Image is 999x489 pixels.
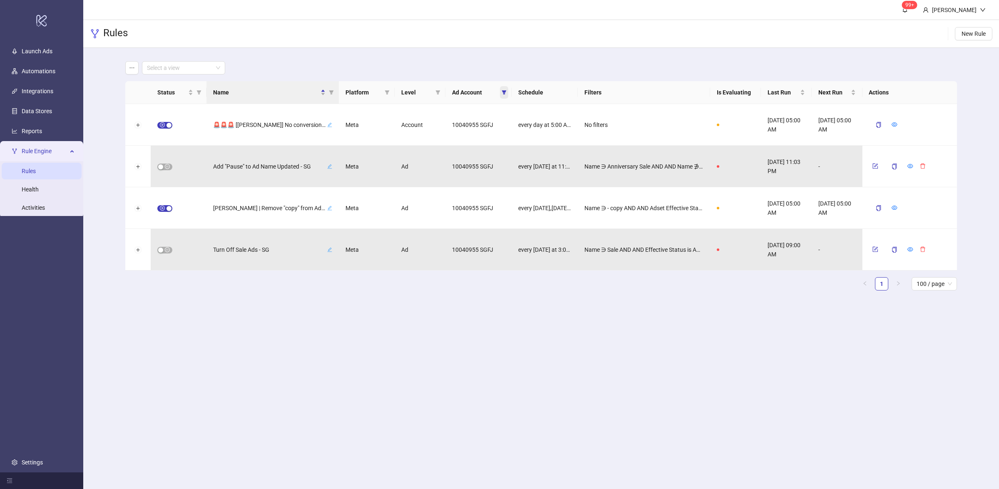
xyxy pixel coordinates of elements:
[512,81,578,104] th: Schedule
[434,86,442,99] span: filter
[213,203,332,213] div: [PERSON_NAME] | Remove "copy" from Ad Nameedit
[327,164,332,169] span: edit
[761,81,812,104] th: Last Run
[768,88,798,97] span: Last Run
[916,244,929,254] button: delete
[891,122,897,128] a: eye
[885,243,904,256] button: copy
[196,90,201,95] span: filter
[875,122,881,128] span: copy
[862,81,957,104] th: Actions
[812,146,862,187] div: -
[395,187,445,229] div: Ad
[869,161,881,171] button: form
[327,247,332,252] span: edit
[213,161,332,172] div: Add "Pause" to Ad Name Updated - SGedit
[980,7,986,13] span: down
[12,148,17,154] span: fork
[327,86,335,99] span: filter
[919,163,925,169] span: delete
[339,146,395,187] div: Meta
[327,122,332,127] span: edit
[902,1,917,9] sup: 111
[907,163,913,169] span: eye
[929,5,980,15] div: [PERSON_NAME]
[916,161,929,171] button: delete
[327,206,332,211] span: edit
[401,88,432,97] span: Level
[22,459,43,466] a: Settings
[134,164,141,170] button: Expand row
[195,86,203,99] span: filter
[339,229,395,271] div: Meta
[584,120,608,129] span: No filters
[869,244,881,254] button: form
[872,246,878,252] span: form
[710,81,761,104] th: Is Evaluating
[329,90,334,95] span: filter
[896,281,901,286] span: right
[518,120,571,129] span: every day at 5:00 AM [GEOGRAPHIC_DATA]/New_York
[892,277,905,290] button: right
[962,30,986,37] span: New Rule
[435,90,440,95] span: filter
[213,204,326,213] span: [PERSON_NAME] | Remove "copy" from Ad Name
[902,7,908,12] span: bell
[955,27,992,40] button: New Rule
[872,163,878,169] span: form
[213,88,319,97] span: Name
[923,7,929,13] span: user
[518,162,571,171] span: every [DATE] at 11:00 PM [GEOGRAPHIC_DATA]/New_York
[345,88,381,97] span: Platform
[518,245,571,254] span: every [DATE] at 3:00 AM,3:30 AM,5:30 AM,7:30 AM,9:00 AM America/New_York
[891,247,897,253] span: copy
[907,246,913,253] a: eye
[213,120,326,129] span: 🚨🚨🚨 [[PERSON_NAME]] No conversions [DATE] - Account level
[7,478,12,484] span: menu-fold
[445,187,512,229] div: 10040955 SGFJ
[213,162,326,171] span: Add "Pause" to Ad Name Updated - SG
[395,104,445,146] div: Account
[891,205,897,211] a: eye
[22,168,36,174] a: Rules
[907,163,913,170] a: eye
[584,245,703,254] span: Name ∋ Sale AND AND Effective Status is ACTIVE
[22,204,45,211] a: Activities
[452,88,498,97] span: Ad Account
[862,281,867,286] span: left
[891,122,897,127] span: eye
[761,146,812,187] div: [DATE] 11:03 PM
[919,246,925,252] span: delete
[213,244,332,255] div: Turn Off Sale Ads - SGedit
[445,104,512,146] div: 10040955 SGFJ
[875,278,888,290] a: 1
[812,187,862,229] div: [DATE] 05:00 AM
[22,88,53,94] a: Integrations
[339,187,395,229] div: Meta
[875,205,881,211] span: copy
[445,229,512,271] div: 10040955 SGFJ
[885,160,904,173] button: copy
[917,278,952,290] span: 100 / page
[761,187,812,229] div: [DATE] 05:00 AM
[761,104,812,146] div: [DATE] 05:00 AM
[129,65,135,71] span: ellipsis
[213,245,326,254] span: Turn Off Sale Ads - SG
[500,86,508,99] span: filter
[22,186,39,193] a: Health
[22,68,55,74] a: Automations
[761,229,812,271] div: [DATE] 09:00 AM
[578,81,710,104] th: Filters
[134,247,141,253] button: Expand row
[383,86,391,99] span: filter
[869,118,888,132] button: copy
[892,277,905,290] li: Next Page
[858,277,872,290] li: Previous Page
[502,90,507,95] span: filter
[134,122,141,129] button: Expand row
[385,90,390,95] span: filter
[134,205,141,212] button: Expand row
[213,119,332,130] div: 🚨🚨🚨 [[PERSON_NAME]] No conversions [DATE] - Account leveledit
[812,104,862,146] div: [DATE] 05:00 AM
